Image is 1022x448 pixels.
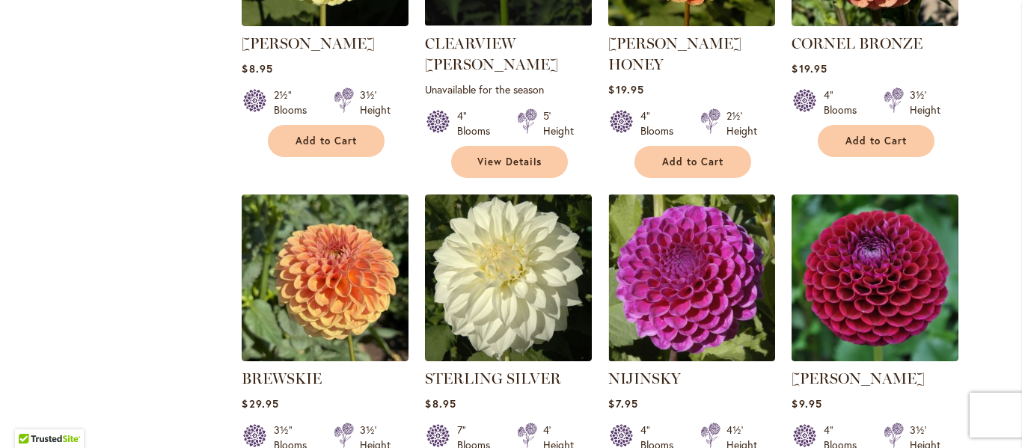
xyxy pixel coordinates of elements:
button: Add to Cart [634,146,751,178]
div: 5' Height [543,108,574,138]
button: Add to Cart [268,125,385,157]
a: CORNEL BRONZE [792,15,958,29]
div: 2½' Height [726,108,757,138]
span: Add to Cart [296,135,357,147]
div: 3½' Height [360,88,391,117]
div: 4" Blooms [457,108,499,138]
a: View Details [451,146,568,178]
div: 3½' Height [910,88,940,117]
a: BREWSKIE [242,350,409,364]
span: $8.95 [242,61,272,76]
img: Ivanetti [792,194,958,361]
div: 4" Blooms [640,108,682,138]
span: View Details [477,156,542,168]
a: Sterling Silver [425,350,592,364]
a: [PERSON_NAME] HONEY [608,34,741,73]
a: BREWSKIE [242,369,322,387]
img: NIJINSKY [608,194,775,361]
div: 4" Blooms [824,88,866,117]
img: BREWSKIE [242,194,409,361]
span: Add to Cart [845,135,907,147]
span: Add to Cart [662,156,723,168]
a: [PERSON_NAME] [242,34,375,52]
span: $19.95 [792,61,827,76]
a: CRICHTON HONEY [608,15,775,29]
div: 2½" Blooms [274,88,316,117]
a: CLEARVIEW [PERSON_NAME] [425,34,558,73]
span: $7.95 [608,396,637,411]
a: CLEARVIEW DANIEL [425,15,592,29]
a: NETTIE [242,15,409,29]
p: Unavailable for the season [425,82,592,96]
span: $29.95 [242,396,278,411]
iframe: Launch Accessibility Center [11,395,53,437]
a: NIJINSKY [608,369,681,387]
a: [PERSON_NAME] [792,369,925,387]
a: CORNEL BRONZE [792,34,922,52]
span: $19.95 [608,82,643,96]
span: $8.95 [425,396,456,411]
img: Sterling Silver [425,194,592,361]
a: Ivanetti [792,350,958,364]
button: Add to Cart [818,125,934,157]
span: $9.95 [792,396,821,411]
a: STERLING SILVER [425,369,561,387]
a: NIJINSKY [608,350,775,364]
